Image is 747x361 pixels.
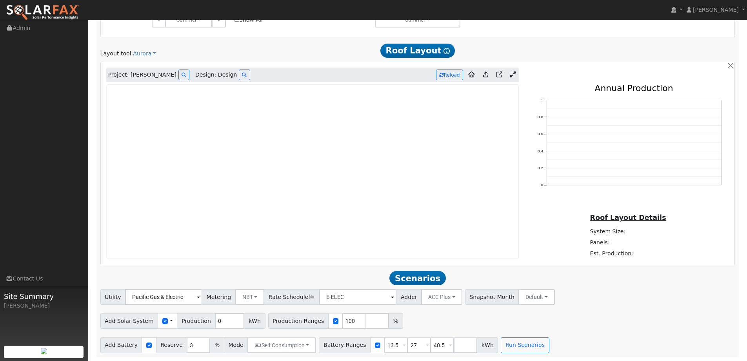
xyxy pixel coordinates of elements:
img: retrieve [41,348,47,354]
span: Layout tool: [100,50,133,57]
td: System Size: [589,226,663,237]
img: SolarFax [6,4,80,21]
text: 0 [541,183,543,187]
span: Design: Design [195,71,237,79]
span: Production [177,313,215,329]
span: Project: [PERSON_NAME] [108,71,176,79]
span: kWh [244,313,265,329]
span: Metering [202,289,236,305]
span: [PERSON_NAME] [693,7,739,13]
button: ACC Plus [421,289,462,305]
button: NBT [235,289,265,305]
span: Utility [100,289,126,305]
text: 0.6 [538,132,543,136]
span: Snapshot Month [465,289,519,305]
td: Panels: [589,237,663,248]
i: Show Help [443,48,450,54]
div: [PERSON_NAME] [4,302,84,310]
text: 0.2 [538,166,543,170]
button: Default [518,289,555,305]
text: 1 [541,98,543,102]
text: Annual Production [594,83,673,93]
span: Scenarios [389,271,445,285]
span: Add Battery [100,337,142,353]
button: Run Scenarios [501,337,549,353]
span: Battery Ranges [319,337,371,353]
input: Select a Utility [125,289,202,305]
a: Open in Aurora [493,69,505,81]
u: Roof Layout Details [590,214,666,222]
button: Reload [436,70,463,80]
span: Adder [396,289,422,305]
span: Rate Schedule [264,289,320,305]
a: Aurora [133,49,156,58]
span: Roof Layout [380,44,455,58]
span: Production Ranges [268,313,329,329]
a: Aurora to Home [465,69,478,81]
span: % [389,313,403,329]
span: Reserve [156,337,187,353]
span: Site Summary [4,291,84,302]
button: Self Consumption [247,337,316,353]
a: Expand Aurora window [507,69,519,81]
span: Mode [224,337,248,353]
text: 0.8 [538,115,543,119]
text: 0.4 [538,149,543,153]
a: Upload consumption to Aurora project [480,69,491,81]
input: Select a Rate Schedule [319,289,396,305]
span: kWh [477,337,498,353]
span: Add Solar System [100,313,158,329]
td: Est. Production: [589,248,663,259]
span: % [210,337,224,353]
